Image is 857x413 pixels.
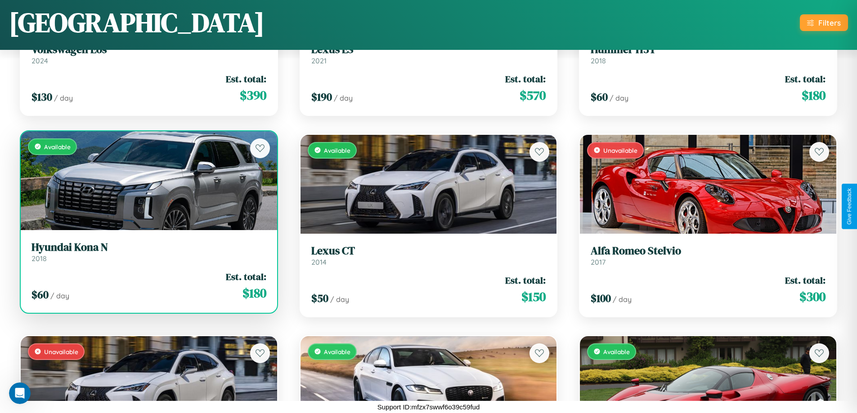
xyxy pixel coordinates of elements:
[591,244,826,258] h3: Alfa Romeo Stelvio
[226,270,266,283] span: Est. total:
[311,258,327,266] span: 2014
[242,284,266,302] span: $ 180
[591,56,606,65] span: 2018
[31,287,49,302] span: $ 60
[521,288,546,306] span: $ 150
[785,72,826,85] span: Est. total:
[613,295,632,304] span: / day
[520,86,546,104] span: $ 570
[31,43,266,65] a: Volkswagen Eos2024
[324,147,350,154] span: Available
[505,72,546,85] span: Est. total:
[591,244,826,266] a: Alfa Romeo Stelvio2017
[44,348,78,355] span: Unavailable
[226,72,266,85] span: Est. total:
[591,43,826,65] a: Hummer H3T2018
[31,241,266,254] h3: Hyundai Kona N
[311,43,546,65] a: Lexus ES2021
[591,258,606,266] span: 2017
[54,93,73,102] span: / day
[31,254,47,263] span: 2018
[31,43,266,56] h3: Volkswagen Eos
[324,348,350,355] span: Available
[240,86,266,104] span: $ 390
[44,143,71,151] span: Available
[311,89,332,104] span: $ 190
[311,244,546,266] a: Lexus CT2014
[377,401,480,413] p: Support ID: mfzx7swwf6o39c59fud
[785,274,826,287] span: Est. total:
[505,274,546,287] span: Est. total:
[334,93,353,102] span: / day
[31,56,48,65] span: 2024
[610,93,628,102] span: / day
[802,86,826,104] span: $ 180
[799,288,826,306] span: $ 300
[603,147,637,154] span: Unavailable
[591,291,611,306] span: $ 100
[311,56,327,65] span: 2021
[9,4,265,41] h1: [GEOGRAPHIC_DATA]
[31,89,52,104] span: $ 130
[818,18,841,27] div: Filters
[311,43,546,56] h3: Lexus ES
[603,348,630,355] span: Available
[800,14,848,31] button: Filters
[591,89,608,104] span: $ 60
[31,241,266,263] a: Hyundai Kona N2018
[311,244,546,258] h3: Lexus CT
[846,188,853,225] div: Give Feedback
[330,295,349,304] span: / day
[50,291,69,300] span: / day
[9,382,31,404] iframe: Intercom live chat
[311,291,328,306] span: $ 50
[591,43,826,56] h3: Hummer H3T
